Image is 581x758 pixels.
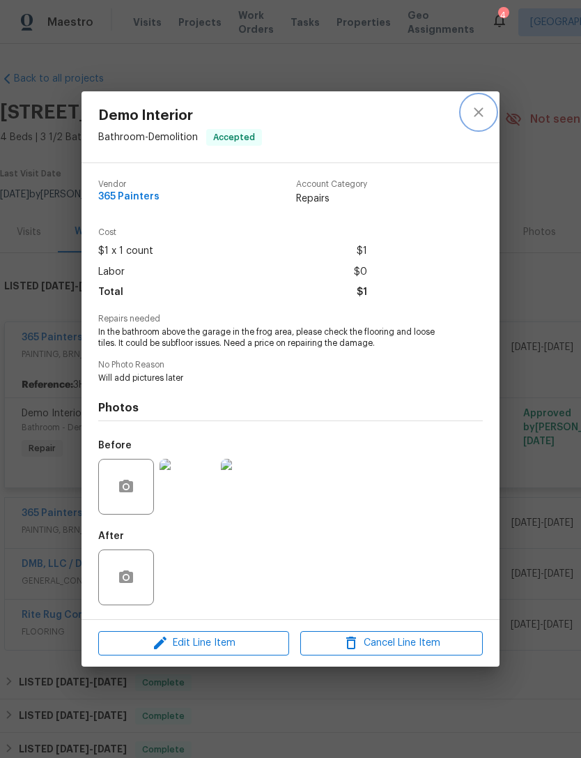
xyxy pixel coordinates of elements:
[98,282,123,303] span: Total
[98,241,153,261] span: $1 x 1 count
[98,441,132,450] h5: Before
[462,96,495,129] button: close
[98,262,125,282] span: Labor
[98,314,483,324] span: Repairs needed
[98,531,124,541] h5: After
[296,192,367,206] span: Repairs
[98,326,444,350] span: In the bathroom above the garage in the frog area, please check the flooring and loose tiles. It ...
[98,631,289,655] button: Edit Line Item
[102,635,285,652] span: Edit Line Item
[208,130,261,144] span: Accepted
[98,132,198,142] span: Bathroom - Demolition
[304,635,479,652] span: Cancel Line Item
[296,180,367,189] span: Account Category
[98,192,160,202] span: 365 Painters
[357,282,367,303] span: $1
[98,108,262,123] span: Demo Interior
[98,361,483,370] span: No Photo Reason
[354,262,367,282] span: $0
[98,180,160,189] span: Vendor
[357,241,367,261] span: $1
[300,631,483,655] button: Cancel Line Item
[98,401,483,415] h4: Photos
[498,8,508,22] div: 4
[98,228,367,237] span: Cost
[98,372,444,384] span: Will add pictures later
